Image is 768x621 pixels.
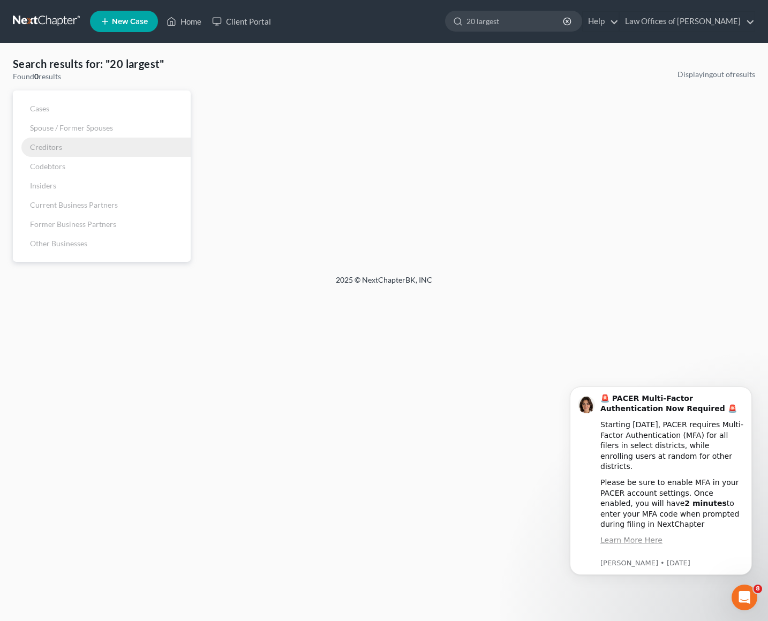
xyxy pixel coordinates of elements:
span: Current Business Partners [30,200,118,209]
a: Codebtors [13,157,191,176]
a: Other Businesses [13,234,191,253]
span: 8 [754,585,762,593]
a: Client Portal [207,12,276,31]
span: Former Business Partners [30,219,116,229]
a: Current Business Partners [13,195,191,215]
a: Help [583,12,619,31]
a: Cases [13,99,191,118]
iframe: Intercom notifications message [554,370,768,592]
a: Creditors [13,138,191,157]
a: Home [161,12,207,31]
h4: Search results for: "20 largest" [13,56,191,71]
iframe: Intercom live chat [732,585,757,610]
div: 2025 © NextChapterBK, INC [79,275,689,294]
span: Insiders [30,181,56,190]
div: Found results [13,71,191,82]
span: Codebtors [30,162,65,171]
span: Creditors [30,142,62,152]
a: Spouse / Former Spouses [13,118,191,138]
input: Search by name... [466,11,564,31]
strong: 0 [34,72,39,81]
a: Insiders [13,176,191,195]
a: Former Business Partners [13,215,191,234]
span: Other Businesses [30,239,87,248]
span: New Case [112,18,148,26]
span: Spouse / Former Spouses [30,123,113,132]
a: Law Offices of [PERSON_NAME] [620,12,755,31]
div: Displaying out of results [677,69,755,80]
span: Cases [30,104,49,113]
